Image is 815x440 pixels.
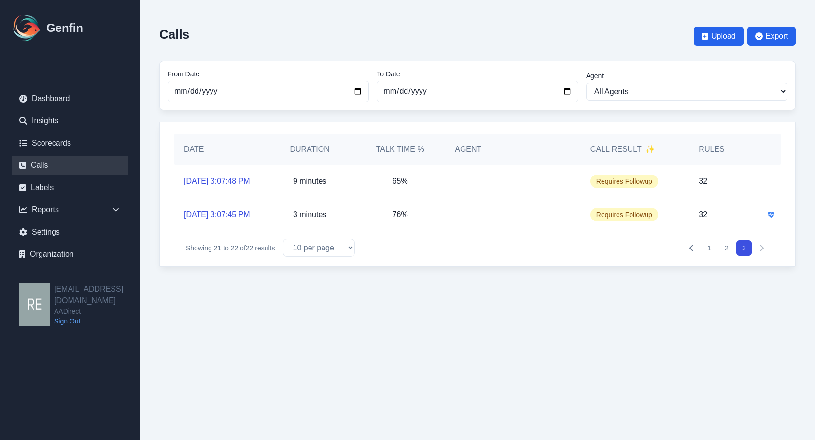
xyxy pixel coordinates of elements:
a: Dashboard [12,89,128,108]
img: resqueda@aadirect.com [19,283,50,326]
button: Export [747,27,796,46]
img: Logo [12,13,42,44]
h5: Agent [455,144,481,155]
button: 1 [702,240,717,256]
p: 32 [699,176,707,187]
span: Upload [711,30,736,42]
a: [DATE] 3:07:45 PM [184,209,250,220]
a: Insights [12,111,128,131]
p: 3 minutes [293,209,326,220]
h5: Date [184,144,255,155]
h5: Talk Time % [365,144,436,155]
h5: Rules [699,144,724,155]
a: Sign Out [54,316,140,326]
span: Requires Followup [590,208,658,221]
p: 76% [393,209,408,220]
span: 22 [231,244,239,252]
a: Settings [12,222,128,242]
button: Upload [694,27,744,46]
span: ✨ [646,144,655,155]
label: From Date [168,69,369,79]
a: Labels [12,178,128,197]
h5: Duration [274,144,345,155]
label: To Date [377,69,578,79]
span: AADirect [54,307,140,316]
h5: Call Result [590,144,655,155]
p: 32 [699,209,707,220]
a: Calls [12,156,128,175]
p: 65% [393,176,408,187]
span: Requires Followup [590,175,658,188]
button: 2 [719,240,734,256]
h2: Calls [159,27,189,42]
span: Export [766,30,788,42]
span: 21 [214,244,222,252]
p: 9 minutes [293,176,326,187]
nav: Pagination [684,240,769,256]
label: Agent [586,71,787,81]
a: Scorecards [12,133,128,153]
span: 22 [246,244,253,252]
h1: Genfin [46,20,83,36]
a: Organization [12,245,128,264]
p: Showing to of results [186,243,275,253]
button: 3 [736,240,752,256]
div: Reports [12,200,128,220]
h2: [EMAIL_ADDRESS][DOMAIN_NAME] [54,283,140,307]
a: [DATE] 3:07:48 PM [184,176,250,187]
